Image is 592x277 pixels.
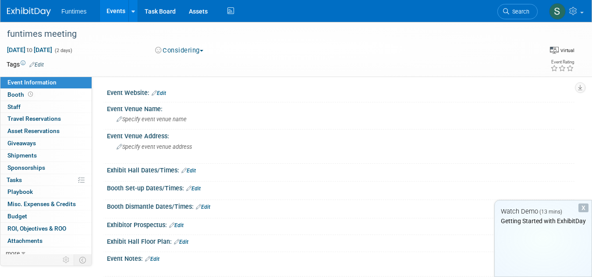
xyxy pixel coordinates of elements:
a: Misc. Expenses & Credits [0,198,92,210]
span: Playbook [7,188,33,195]
a: Shipments [0,150,92,161]
a: Booth [0,89,92,101]
div: Event Format [491,46,574,59]
span: Booth not reserved yet [26,91,35,98]
a: Asset Reservations [0,125,92,137]
a: Budget [0,210,92,222]
div: funtimes meeting [4,26,526,42]
a: Edit [186,186,201,192]
div: Virtual [560,47,574,54]
a: Edit [169,222,184,228]
div: Watch Demo [495,207,592,216]
div: Event Venue Address: [107,130,574,140]
a: Giveaways [0,137,92,149]
span: Sponsorships [7,164,45,171]
td: Tags [7,60,44,69]
div: Event Venue Name: [107,102,574,113]
a: Edit [152,90,166,96]
div: Dismiss [578,203,588,212]
a: more [0,247,92,259]
span: more [6,249,20,256]
a: Edit [196,204,210,210]
div: Exhibitor Prospectus: [107,218,574,230]
img: Format-Virtual.png [550,47,559,54]
span: Giveaways [7,140,36,147]
div: Event Website: [107,86,574,98]
img: Sophia Young [549,3,566,20]
span: Specify event venue name [117,116,187,123]
a: Edit [174,239,188,245]
span: Booth [7,91,35,98]
a: Attachments [0,235,92,247]
span: Staff [7,103,21,110]
a: Sponsorships [0,162,92,174]
a: Edit [181,168,196,174]
span: Attachments [7,237,43,244]
span: to [25,46,34,53]
span: Budget [7,213,27,220]
td: Toggle Event Tabs [74,254,92,266]
span: Asset Reservations [7,127,60,134]
a: Edit [145,256,160,262]
div: Booth Dismantle Dates/Times: [107,200,574,211]
div: Getting Started with ExhibitDay [495,217,592,225]
button: Considering [152,46,207,55]
div: Event Rating [550,60,574,64]
img: ExhibitDay [7,7,51,16]
span: Event Information [7,79,57,86]
a: Edit [29,62,44,68]
div: Event Notes: [107,252,574,263]
div: Booth Set-up Dates/Times: [107,182,574,193]
a: ROI, Objectives & ROO [0,223,92,235]
span: (13 mins) [539,209,562,215]
span: ROI, Objectives & ROO [7,225,66,232]
span: [DATE] [DATE] [7,46,53,54]
span: Travel Reservations [7,115,61,122]
a: Tasks [0,174,92,186]
div: Event Format [550,46,574,54]
a: Event Information [0,77,92,88]
div: Exhibit Hall Floor Plan: [107,235,574,246]
span: Funtimes [61,8,87,15]
span: Tasks [7,176,22,183]
span: (2 days) [54,48,72,53]
span: Misc. Expenses & Credits [7,200,76,207]
div: Exhibit Hall Dates/Times: [107,164,574,175]
a: Staff [0,101,92,113]
a: Playbook [0,186,92,198]
span: Specify event venue address [117,144,192,150]
a: Travel Reservations [0,113,92,125]
span: Shipments [7,152,37,159]
a: Search [497,4,538,19]
span: Search [509,8,529,15]
td: Personalize Event Tab Strip [59,254,74,266]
